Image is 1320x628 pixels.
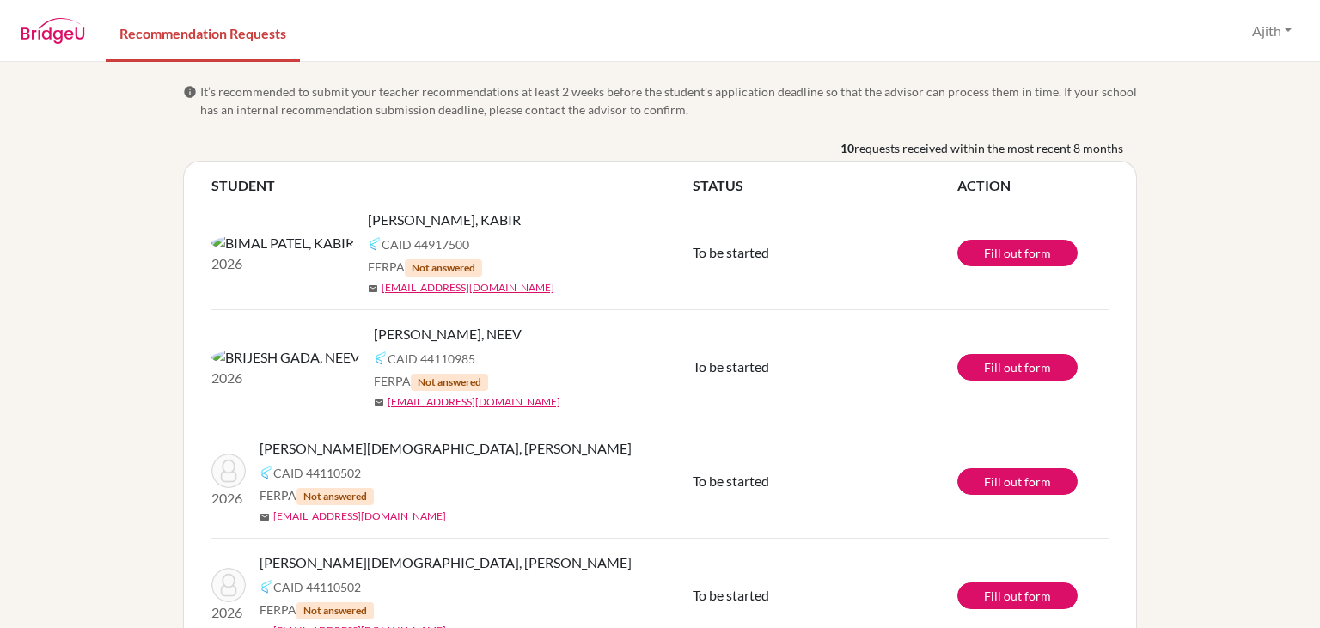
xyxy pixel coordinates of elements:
th: STUDENT [211,175,693,196]
img: Common App logo [260,580,273,594]
img: KAPIL JAIN, SVECHAA [211,568,246,602]
span: [PERSON_NAME][DEMOGRAPHIC_DATA], [PERSON_NAME] [260,552,632,573]
span: Not answered [296,602,374,619]
span: CAID 44917500 [382,235,469,253]
span: FERPA [260,601,374,619]
img: KAPIL JAIN, SVECHAA [211,454,246,488]
span: mail [368,284,378,294]
span: Not answered [296,488,374,505]
img: BIMAL PATEL, KABIR [211,233,354,253]
span: Not answered [411,374,488,391]
span: To be started [693,587,769,603]
span: To be started [693,244,769,260]
img: Common App logo [368,237,382,251]
p: 2026 [211,253,354,274]
img: BridgeU logo [21,18,85,44]
button: Ajith [1244,15,1299,47]
span: Not answered [405,259,482,277]
span: [PERSON_NAME], KABIR [368,210,521,230]
span: FERPA [374,372,488,391]
span: To be started [693,473,769,489]
a: Recommendation Requests [106,3,300,62]
span: It’s recommended to submit your teacher recommendations at least 2 weeks before the student’s app... [200,82,1137,119]
img: Common App logo [260,466,273,479]
p: 2026 [211,602,246,623]
img: BRIJESH GADA, NEEV [211,347,360,368]
span: mail [374,398,384,408]
th: STATUS [693,175,957,196]
a: Fill out form [957,468,1078,495]
span: CAID 44110985 [388,350,475,368]
span: info [183,85,197,99]
img: Common App logo [374,351,388,365]
span: CAID 44110502 [273,464,361,482]
a: [EMAIL_ADDRESS][DOMAIN_NAME] [382,280,554,296]
a: Fill out form [957,582,1078,609]
a: [EMAIL_ADDRESS][DOMAIN_NAME] [388,394,560,410]
p: 2026 [211,368,360,388]
span: [PERSON_NAME], NEEV [374,324,522,344]
span: [PERSON_NAME][DEMOGRAPHIC_DATA], [PERSON_NAME] [260,438,632,459]
th: ACTION [957,175,1109,196]
span: FERPA [260,486,374,505]
a: Fill out form [957,354,1078,381]
p: 2026 [211,488,246,509]
b: 10 [840,139,854,157]
a: Fill out form [957,240,1078,266]
span: mail [260,512,270,522]
a: [EMAIL_ADDRESS][DOMAIN_NAME] [273,509,446,524]
span: CAID 44110502 [273,578,361,596]
span: requests received within the most recent 8 months [854,139,1123,157]
span: FERPA [368,258,482,277]
span: To be started [693,358,769,375]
